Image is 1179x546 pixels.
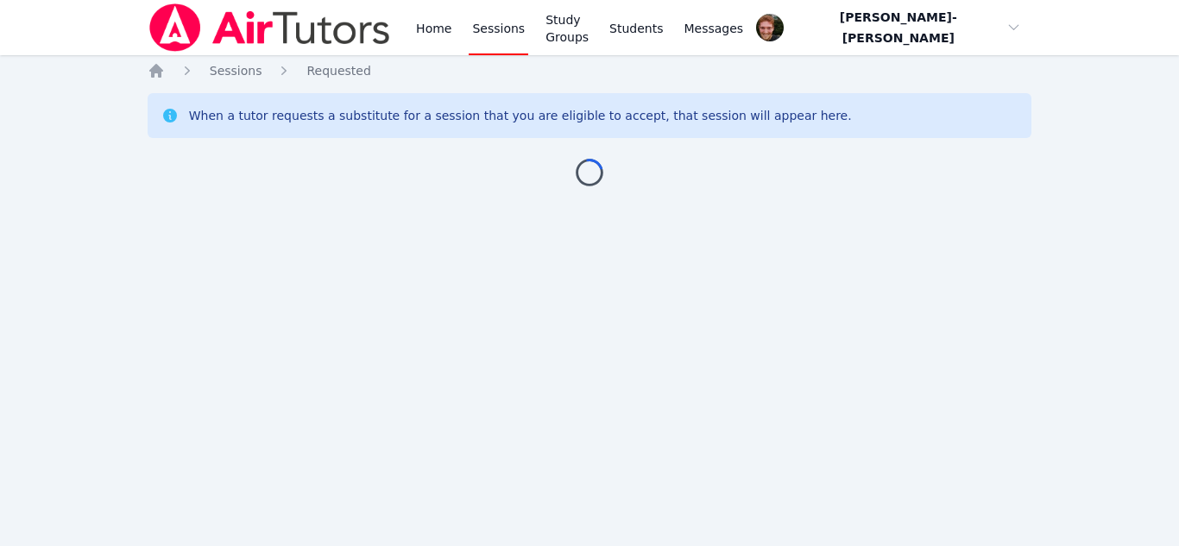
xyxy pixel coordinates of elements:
[148,3,392,52] img: Air Tutors
[210,64,262,78] span: Sessions
[148,62,1032,79] nav: Breadcrumb
[306,62,370,79] a: Requested
[210,62,262,79] a: Sessions
[189,107,852,124] div: When a tutor requests a substitute for a session that you are eligible to accept, that session wi...
[684,20,744,37] span: Messages
[306,64,370,78] span: Requested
